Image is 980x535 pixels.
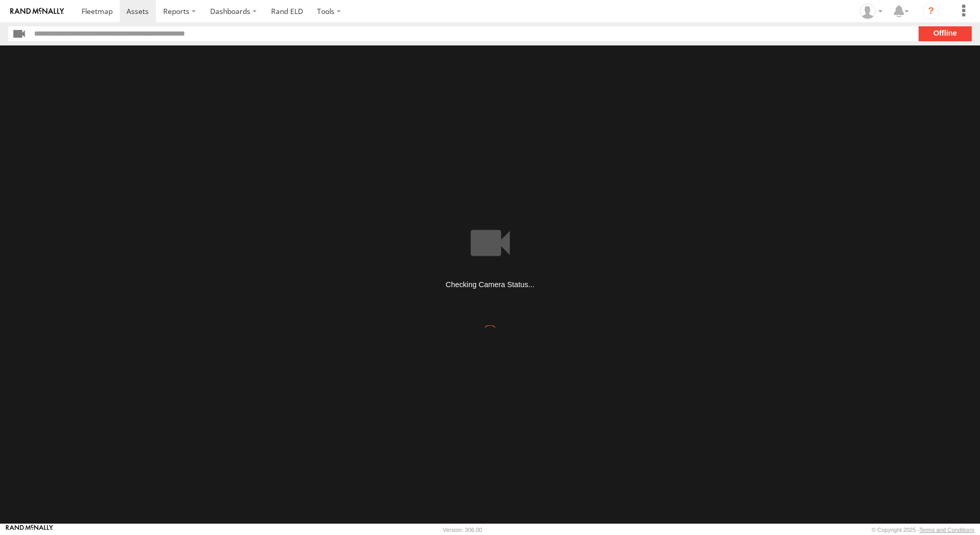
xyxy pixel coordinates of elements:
img: rand-logo.svg [10,8,64,15]
div: © Copyright 2025 - [872,527,974,533]
a: Terms and Conditions [920,527,974,533]
div: Gene Roberts [856,4,886,19]
a: Visit our Website [6,525,53,535]
i: ? [923,3,939,20]
div: Version: 306.00 [443,527,482,533]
